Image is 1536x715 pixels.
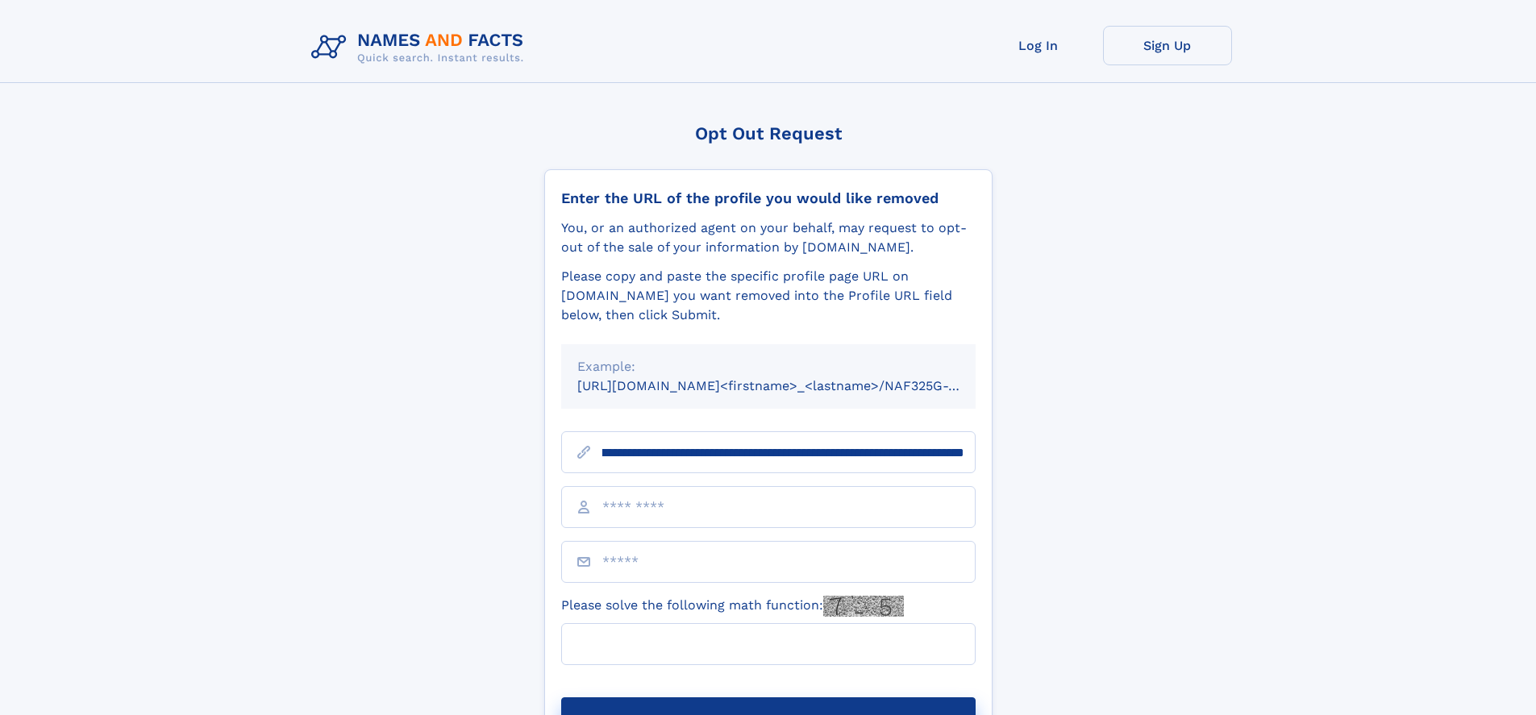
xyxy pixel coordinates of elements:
[1103,26,1232,65] a: Sign Up
[544,123,993,143] div: Opt Out Request
[561,596,904,617] label: Please solve the following math function:
[561,218,976,257] div: You, or an authorized agent on your behalf, may request to opt-out of the sale of your informatio...
[305,26,537,69] img: Logo Names and Facts
[577,378,1006,393] small: [URL][DOMAIN_NAME]<firstname>_<lastname>/NAF325G-xxxxxxxx
[974,26,1103,65] a: Log In
[561,189,976,207] div: Enter the URL of the profile you would like removed
[577,357,959,376] div: Example:
[561,267,976,325] div: Please copy and paste the specific profile page URL on [DOMAIN_NAME] you want removed into the Pr...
